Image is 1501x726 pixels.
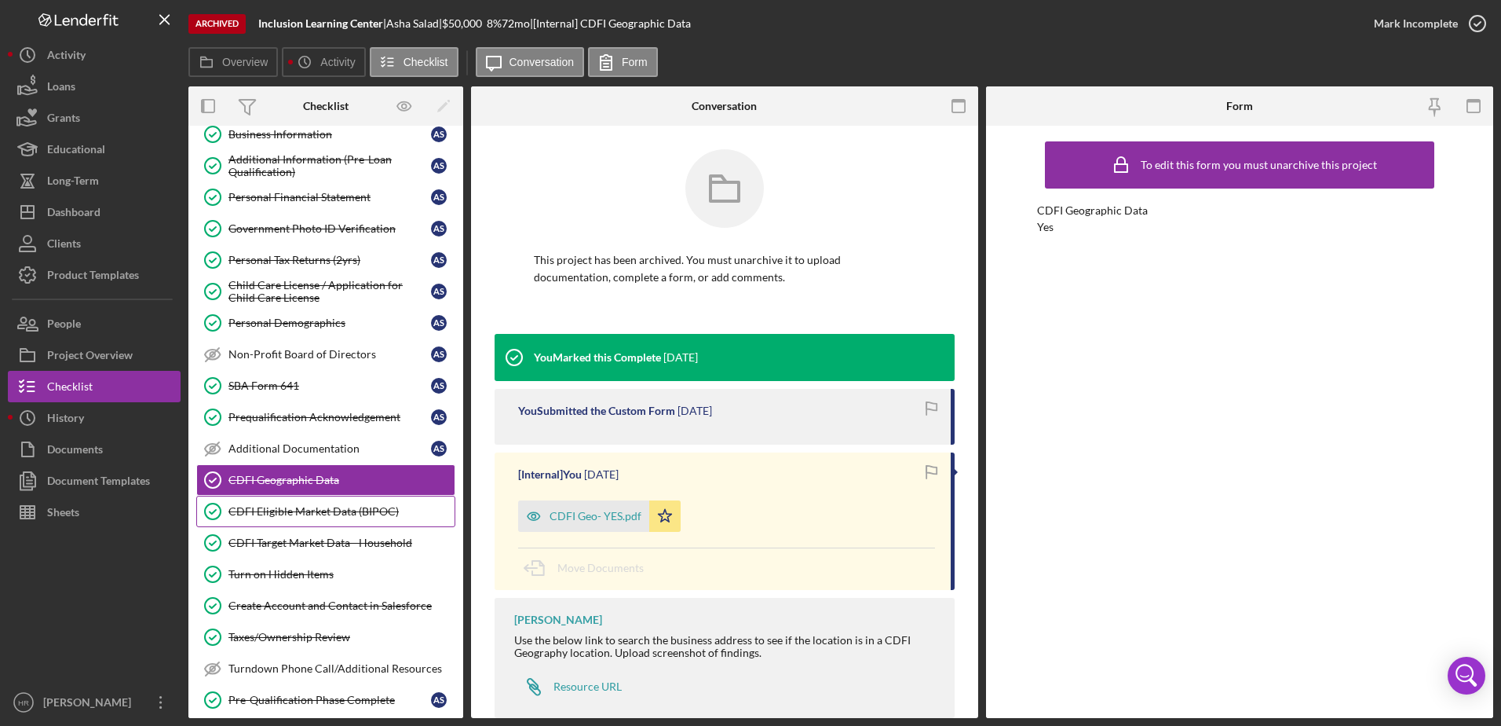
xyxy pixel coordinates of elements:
[188,14,246,34] div: Archived
[1037,221,1054,233] div: Yes
[1448,657,1485,695] div: Open Intercom Messenger
[431,409,447,425] div: A S
[518,405,675,417] div: You Submitted the Custom Form
[320,56,355,68] label: Activity
[228,348,431,361] div: Non-Profit Board of Directors
[228,568,455,581] div: Turn on Hidden Items
[8,196,181,228] button: Dashboard
[502,17,530,30] div: 72 mo
[196,684,455,716] a: Pre-Qualification Phase CompleteAS
[553,680,622,693] div: Resource URL
[18,698,29,707] text: HR
[1226,100,1253,112] div: Form
[557,561,644,574] span: Move Documents
[228,474,455,486] div: CDFI Geographic Data
[8,308,181,339] button: People
[228,599,455,612] div: Create Account and Contact in Salesforce
[1141,159,1377,171] div: To edit this form you must unarchive this project
[47,39,86,75] div: Activity
[196,433,455,464] a: Additional DocumentationAS
[196,496,455,527] a: CDFI Eligible Market Data (BIPOC)
[370,47,458,77] button: Checklist
[550,510,641,522] div: CDFI Geo- YES.pdf
[196,464,455,496] a: CDFI Geographic Data
[530,17,691,30] div: | [Internal] CDFI Geographic Data
[196,370,455,401] a: SBA Form 641AS
[8,497,181,528] button: Sheets
[431,346,447,362] div: A S
[534,251,915,287] p: This project has been archived. You must unarchive it to upload documentation, complete a form, o...
[8,402,181,434] button: History
[258,17,386,30] div: |
[47,71,75,106] div: Loans
[196,559,455,590] a: Turn on Hidden Items
[196,213,455,244] a: Government Photo ID VerificationAS
[663,351,698,364] time: 2025-06-16 14:34
[431,315,447,331] div: A S
[228,279,431,304] div: Child Care License / Application for Child Care License
[487,17,502,30] div: 8 %
[47,339,133,375] div: Project Overview
[8,259,181,291] a: Product Templates
[228,379,431,392] div: SBA Form 641
[196,653,455,684] a: Turndown Phone Call/Additional Resources
[39,687,141,722] div: [PERSON_NAME]
[196,119,455,150] a: Business InformationAS
[47,259,139,295] div: Product Templates
[1358,8,1493,39] button: Mark Incomplete
[514,614,602,626] div: [PERSON_NAME]
[584,468,619,481] time: 2025-06-16 14:33
[47,497,79,532] div: Sheets
[196,276,455,307] a: Child Care License / Application for Child Care LicenseAS
[431,692,447,708] div: A S
[431,126,447,142] div: A S
[8,687,181,718] button: HR[PERSON_NAME]
[8,165,181,196] button: Long-Term
[476,47,585,77] button: Conversation
[509,56,575,68] label: Conversation
[47,165,99,200] div: Long-Term
[518,500,681,532] button: CDFI Geo- YES.pdf
[228,222,431,235] div: Government Photo ID Verification
[228,537,455,549] div: CDFI Target Market Data - Household
[47,402,84,438] div: History
[8,339,181,371] a: Project Overview
[8,134,181,165] button: Educational
[8,371,181,402] button: Checklist
[404,56,448,68] label: Checklist
[228,254,431,266] div: Personal Tax Returns (2yrs)
[47,196,100,232] div: Dashboard
[8,465,181,497] button: Document Templates
[8,39,181,71] button: Activity
[47,228,81,263] div: Clients
[47,371,93,406] div: Checklist
[196,590,455,621] a: Create Account and Contact in Salesforce
[228,442,431,455] div: Additional Documentation
[303,100,349,112] div: Checklist
[1374,8,1458,39] div: Mark Incomplete
[1037,204,1443,217] div: CDFI Geographic Data
[228,153,431,178] div: Additional Information (Pre-Loan Qualification)
[258,16,383,30] b: Inclusion Learning Center
[431,252,447,268] div: A S
[442,17,487,30] div: $50,000
[228,631,455,643] div: Taxes/Ownership Review
[534,351,661,364] div: You Marked this Complete
[8,71,181,102] button: Loans
[47,434,103,469] div: Documents
[8,102,181,134] button: Grants
[431,221,447,236] div: A S
[196,181,455,213] a: Personal Financial StatementAS
[8,434,181,465] button: Documents
[588,47,658,77] button: Form
[431,378,447,394] div: A S
[282,47,365,77] button: Activity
